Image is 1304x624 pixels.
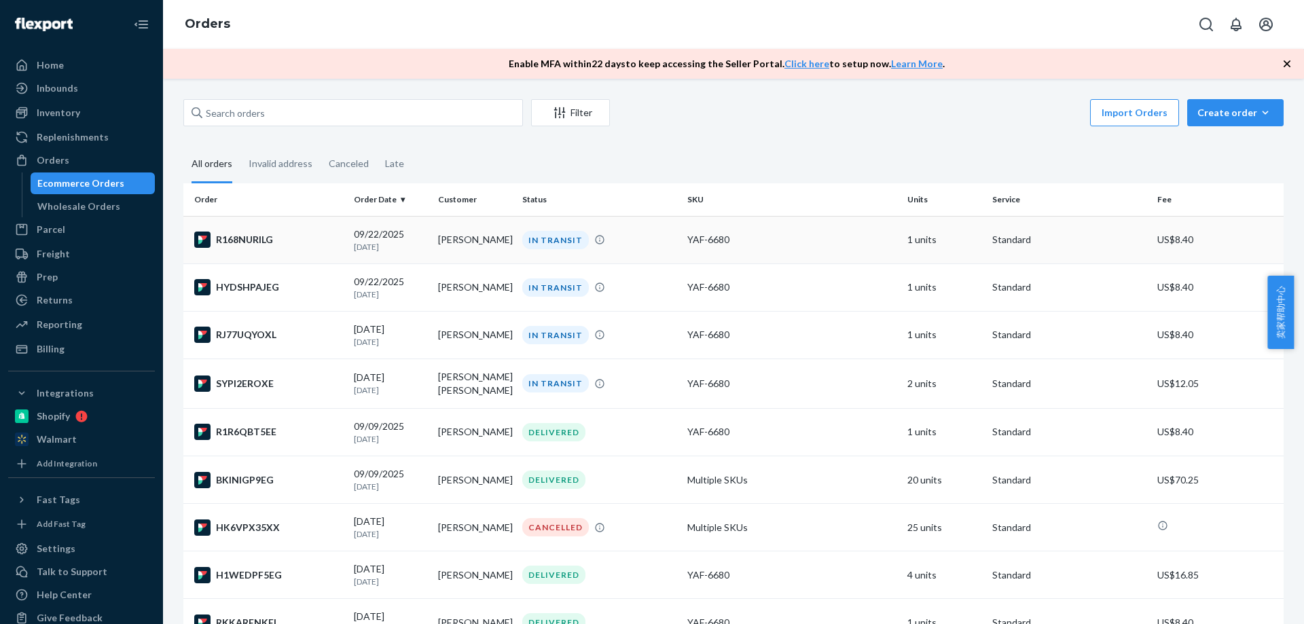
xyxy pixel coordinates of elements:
td: US$16.85 [1152,551,1284,599]
a: Freight [8,243,155,265]
th: Order [183,183,348,216]
th: Status [517,183,682,216]
div: Settings [37,542,75,555]
div: Filter [532,106,609,120]
div: HK6VPX35XX [194,519,343,536]
td: [PERSON_NAME] [PERSON_NAME] [433,359,517,408]
button: Create order [1187,99,1284,126]
div: Replenishments [37,130,109,144]
div: Fast Tags [37,493,80,507]
td: Multiple SKUs [682,504,902,551]
div: Home [37,58,64,72]
div: SYPI2EROXE [194,375,343,392]
p: [DATE] [354,384,427,396]
td: [PERSON_NAME] [433,551,517,599]
p: [DATE] [354,528,427,540]
td: US$8.40 [1152,408,1284,456]
td: 25 units [902,504,986,551]
p: Standard [992,473,1146,487]
div: HYDSHPAJEG [194,279,343,295]
a: Learn More [891,58,943,69]
a: Orders [8,149,155,171]
div: Add Fast Tag [37,518,86,530]
div: IN TRANSIT [522,278,589,297]
p: Standard [992,328,1146,342]
td: [PERSON_NAME] [433,263,517,311]
td: US$70.25 [1152,456,1284,504]
td: 1 units [902,311,986,359]
a: Reporting [8,314,155,335]
th: Service [987,183,1152,216]
div: Shopify [37,409,70,423]
div: Ecommerce Orders [37,177,124,190]
a: Talk to Support [8,561,155,583]
div: Billing [37,342,65,356]
div: DELIVERED [522,423,585,441]
p: [DATE] [354,481,427,492]
div: BKINIGP9EG [194,472,343,488]
div: Late [385,146,404,181]
a: Click here [784,58,829,69]
td: 20 units [902,456,986,504]
a: Replenishments [8,126,155,148]
a: Walmart [8,428,155,450]
div: Walmart [37,433,77,446]
div: Talk to Support [37,565,107,579]
a: Orders [185,16,230,31]
div: YAF-6680 [687,568,896,582]
th: Order Date [348,183,433,216]
button: Filter [531,99,610,126]
p: Standard [992,521,1146,534]
div: Orders [37,153,69,167]
a: Shopify [8,405,155,427]
button: Open notifications [1222,11,1250,38]
p: [DATE] [354,241,427,253]
div: 09/09/2025 [354,467,427,492]
div: 09/22/2025 [354,227,427,253]
td: 1 units [902,263,986,311]
button: Open account menu [1252,11,1280,38]
div: [DATE] [354,371,427,396]
div: R1R6QBT5EE [194,424,343,440]
div: Prep [37,270,58,284]
th: Units [902,183,986,216]
a: Inventory [8,102,155,124]
ol: breadcrumbs [174,5,241,44]
p: [DATE] [354,433,427,445]
a: Prep [8,266,155,288]
div: YAF-6680 [687,328,896,342]
td: 2 units [902,359,986,408]
button: 卖家帮助中心 [1267,276,1294,349]
div: CANCELLED [522,518,589,536]
td: 1 units [902,408,986,456]
div: Integrations [37,386,94,400]
div: YAF-6680 [687,233,896,246]
div: DELIVERED [522,471,585,489]
td: 1 units [902,216,986,263]
p: Standard [992,377,1146,390]
a: Ecommerce Orders [31,172,156,194]
img: Flexport logo [15,18,73,31]
a: Add Fast Tag [8,516,155,532]
div: YAF-6680 [687,377,896,390]
input: Search orders [183,99,523,126]
div: RJ77UQYOXL [194,327,343,343]
td: US$8.40 [1152,311,1284,359]
div: Inventory [37,106,80,120]
div: IN TRANSIT [522,374,589,392]
div: H1WEDPF5EG [194,567,343,583]
div: YAF-6680 [687,425,896,439]
div: 09/09/2025 [354,420,427,445]
td: [PERSON_NAME] [433,408,517,456]
div: DELIVERED [522,566,585,584]
a: Add Integration [8,456,155,472]
p: [DATE] [354,336,427,348]
td: US$12.05 [1152,359,1284,408]
th: SKU [682,183,902,216]
div: [DATE] [354,515,427,540]
p: [DATE] [354,289,427,300]
button: Integrations [8,382,155,404]
div: 09/22/2025 [354,275,427,300]
p: [DATE] [354,576,427,587]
